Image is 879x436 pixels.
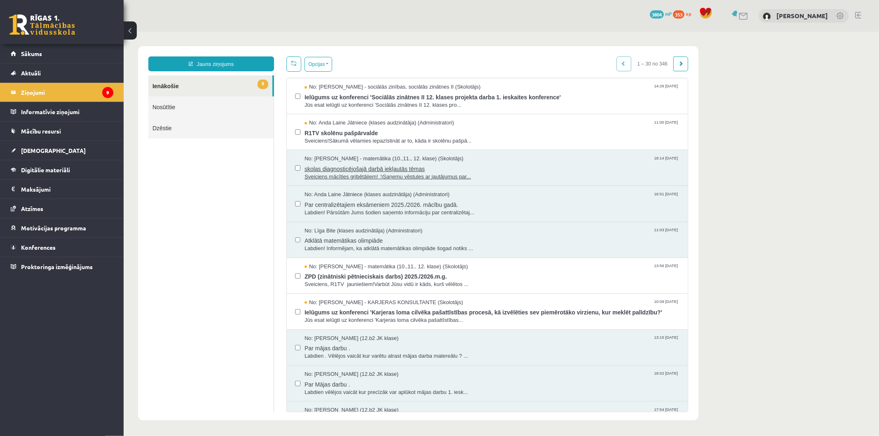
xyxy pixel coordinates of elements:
span: 11:03 [DATE] [529,195,556,202]
a: Digitālie materiāli [11,160,113,179]
span: Par mājas darbu . [181,310,556,321]
span: No: Anda Laine Jātniece (klases audzinātāja) (Administratori) [181,87,331,95]
span: Jūs esat ielūgti uz konferenci 'Karjeras loma cilvēka pašattīstības... [181,285,556,293]
button: Opcijas [181,25,209,40]
span: Sveiciens, R1TV jauniešiem!Varbūt Jūsu vidū ir kāds, kurš vēlētos ... [181,249,556,257]
a: Dzēstie [25,86,150,107]
i: 9 [102,87,113,98]
a: No: [PERSON_NAME] - sociālās zinības, sociālās zinātnes II (Skolotājs) 14:26 [DATE] Ielūgums uz k... [181,52,556,77]
span: Motivācijas programma [21,224,86,232]
span: [DEMOGRAPHIC_DATA] [21,147,86,154]
span: No: Līga Bite (klases audzinātāja) (Administratori) [181,195,299,203]
span: Labdien! Pārsūtām Jums šodien saņemto informāciju par centralizētaj... [181,177,556,185]
span: 9 [134,48,145,57]
span: 16:51 [DATE] [529,159,556,165]
span: No: [PERSON_NAME] - matemātika (10.,11., 12. klase) (Skolotājs) [181,123,340,131]
span: R1TV skolēnu pašpārvalde [181,95,556,105]
a: Nosūtītie [25,65,150,86]
span: Atzīmes [21,205,43,212]
span: 13:15 [DATE] [529,303,556,309]
a: Sākums [11,44,113,63]
a: Jauns ziņojums [25,25,150,40]
span: Labdien! Informējam, ka atklātā matemātikas olimpiāde šogad notiks ... [181,213,556,221]
span: Konferences [21,244,56,251]
span: 13:56 [DATE] [529,231,556,237]
span: Par centralizētajiem eksāmeniem 2025./2026. mācību gadā. [181,167,556,177]
span: 17:54 [DATE] [529,375,556,381]
span: mP [665,10,672,17]
legend: Maksājumi [21,180,113,199]
span: Labdien . Vēlējos vaicāt kur varētu atrast mājas darba matereālu ? ... [181,321,556,328]
span: Digitālie materiāli [21,166,70,173]
a: No: Anda Laine Jātniece (klases audzinātāja) (Administratori) 16:51 [DATE] Par centralizētajiem e... [181,159,556,185]
span: 18:02 [DATE] [529,339,556,345]
span: Par Mājas darbu . [181,347,556,357]
a: 353 xp [673,10,695,17]
span: 1 – 30 no 346 [508,25,550,40]
a: No: Līga Bite (klases audzinātāja) (Administratori) 11:03 [DATE] Atklātā matemātikas olimpiāde La... [181,195,556,221]
a: Motivācijas programma [11,218,113,237]
a: 9Ienākošie [25,44,149,65]
img: Sigurds Kozlovskis [763,12,771,21]
a: [PERSON_NAME] [776,12,828,20]
a: No: [PERSON_NAME] (12.b2 JK klase) 17:54 [DATE] [181,375,556,400]
span: No: [PERSON_NAME] (12.b2 JK klase) [181,375,275,382]
span: Ielūgums uz konferenci 'Karjeras loma cilvēka pašattīstības procesā, kā izvēlēties sev piemērotāk... [181,274,556,285]
span: 3804 [650,10,664,19]
span: No: [PERSON_NAME] (12.b2 JK klase) [181,339,275,347]
span: 18:14 [DATE] [529,123,556,129]
span: Jūs esat ielūgti uz konferenci 'Sociālās zinātnes II 12. klases pro... [181,70,556,77]
a: No: [PERSON_NAME] - KARJERAS KONSULTANTE (Skolotājs) 10:09 [DATE] Ielūgums uz konferenci 'Karjera... [181,267,556,293]
a: Rīgas 1. Tālmācības vidusskola [9,14,75,35]
a: [DEMOGRAPHIC_DATA] [11,141,113,160]
a: Konferences [11,238,113,257]
a: No: [PERSON_NAME] (12.b2 JK klase) 18:02 [DATE] Par Mājas darbu . Labdien vēlējos vaicāt kur prec... [181,339,556,364]
a: Atzīmes [11,199,113,218]
span: xp [686,10,691,17]
span: 11:00 [DATE] [529,87,556,94]
a: No: [PERSON_NAME] - matemātika (10.,11., 12. klase) (Skolotājs) 18:14 [DATE] skolas diagnosticējo... [181,123,556,149]
a: Informatīvie ziņojumi [11,102,113,121]
span: No: Anda Laine Jātniece (klases audzinātāja) (Administratori) [181,159,326,167]
legend: Ziņojumi [21,83,113,102]
a: No: Anda Laine Jātniece (klases audzinātāja) (Administratori) 11:00 [DATE] R1TV skolēnu pašpārval... [181,87,556,113]
span: 353 [673,10,684,19]
a: No: [PERSON_NAME] - matemātika (10.,11., 12. klase) (Skolotājs) 13:56 [DATE] ZPD (zinātniski pētn... [181,231,556,257]
span: 10:09 [DATE] [529,267,556,273]
span: No: [PERSON_NAME] - sociālās zinības, sociālās zinātnes II (Skolotājs) [181,52,357,59]
span: Labdien vēlējos vaicāt kur precīzāk var aplūkot mājas darbu 1. iesk... [181,357,556,365]
a: No: [PERSON_NAME] (12.b2 JK klase) 13:15 [DATE] Par mājas darbu . Labdien . Vēlējos vaicāt kur va... [181,303,556,328]
span: Sākums [21,50,42,57]
span: ZPD (zinātniski pētnieciskais darbs) 2025./2026.m.g. [181,239,556,249]
span: Mācību resursi [21,127,61,135]
a: 3804 mP [650,10,672,17]
span: Atklātā matemātikas olimpiāde [181,203,556,213]
span: skolas diagnosticējošajā darbā iekļautās tēmas [181,131,556,141]
span: No: [PERSON_NAME] - KARJERAS KONSULTANTE (Skolotājs) [181,267,340,275]
span: No: [PERSON_NAME] - matemātika (10.,11., 12. klase) (Skolotājs) [181,231,345,239]
a: Mācību resursi [11,122,113,141]
span: Sveiciens mācīties gribētājiem! :)Saņemu vēstules ar jautājumus par... [181,141,556,149]
span: No: [PERSON_NAME] (12.b2 JK klase) [181,303,275,311]
span: Sveiciens!Sākumā vēlamies iepazīstināt ar to, kāda ir skolēnu pašpā... [181,105,556,113]
a: Aktuāli [11,63,113,82]
a: Proktoringa izmēģinājums [11,257,113,276]
span: Ielūgums uz konferenci 'Sociālās zinātnes II 12. klases projekta darba 1. ieskaites konference' [181,59,556,70]
span: Proktoringa izmēģinājums [21,263,93,270]
a: Maksājumi [11,180,113,199]
span: 14:26 [DATE] [529,52,556,58]
a: Ziņojumi9 [11,83,113,102]
legend: Informatīvie ziņojumi [21,102,113,121]
span: Aktuāli [21,69,41,77]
